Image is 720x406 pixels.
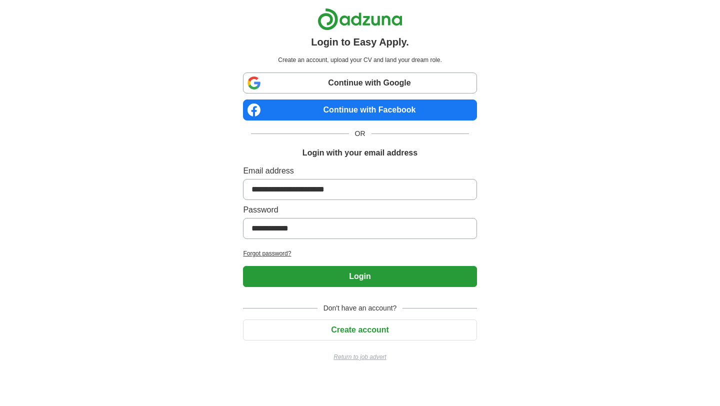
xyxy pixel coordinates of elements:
a: Create account [243,325,476,334]
label: Email address [243,165,476,177]
p: Create an account, upload your CV and land your dream role. [245,55,474,64]
a: Return to job advert [243,352,476,361]
h1: Login with your email address [302,147,417,159]
a: Forgot password? [243,249,476,258]
img: Adzuna logo [317,8,402,30]
span: OR [349,128,371,139]
button: Create account [243,319,476,340]
h1: Login to Easy Apply. [311,34,409,49]
span: Don't have an account? [317,303,403,313]
a: Continue with Facebook [243,99,476,120]
label: Password [243,204,476,216]
a: Continue with Google [243,72,476,93]
button: Login [243,266,476,287]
